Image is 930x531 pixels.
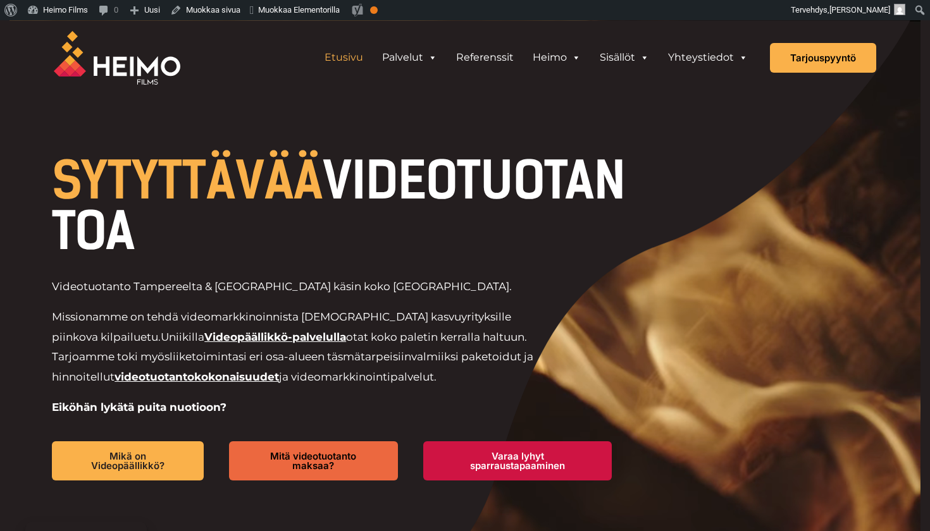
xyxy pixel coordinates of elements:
[447,45,523,70] a: Referenssit
[72,451,183,470] span: Mikä on Videopäällikkö?
[52,441,204,480] a: Mikä on Videopäällikkö?
[52,150,323,211] span: SYTYTTÄVÄÄ
[279,370,437,383] span: ja videomarkkinointipalvelut.
[52,350,533,383] span: valmiiksi paketoidut ja hinnoitellut
[170,350,411,363] span: liiketoimintasi eri osa-alueen täsmätarpeisiin
[249,451,378,470] span: Mitä videotuotanto maksaa?
[523,45,590,70] a: Heimo
[770,43,876,73] a: Tarjouspyyntö
[829,5,890,15] span: [PERSON_NAME]
[52,307,551,387] p: Missionamme on tehdä videomarkkinoinnista [DEMOGRAPHIC_DATA] kasvuyrityksille piinkova kilpailuetu.
[52,156,637,257] h1: VIDEOTUOTANTOA
[443,451,592,470] span: Varaa lyhyt sparraustapaaminen
[423,441,612,480] a: Varaa lyhyt sparraustapaaminen
[258,5,340,15] span: Muokkaa Elementorilla
[659,45,757,70] a: Yhteystiedot
[52,401,226,413] strong: Eiköhän lykätä puita nuotioon?
[54,31,180,85] img: Heimo Filmsin logo
[590,45,659,70] a: Sisällöt
[370,6,378,14] div: OK
[52,277,551,297] p: Videotuotanto Tampereelta & [GEOGRAPHIC_DATA] käsin koko [GEOGRAPHIC_DATA].
[161,331,204,343] span: Uniikilla
[315,45,373,70] a: Etusivu
[115,370,279,383] a: videotuotantokokonaisuudet
[373,45,447,70] a: Palvelut
[204,331,346,343] a: Videopäällikkö-palvelulla
[229,441,398,480] a: Mitä videotuotanto maksaa?
[309,45,764,70] aside: Header Widget 1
